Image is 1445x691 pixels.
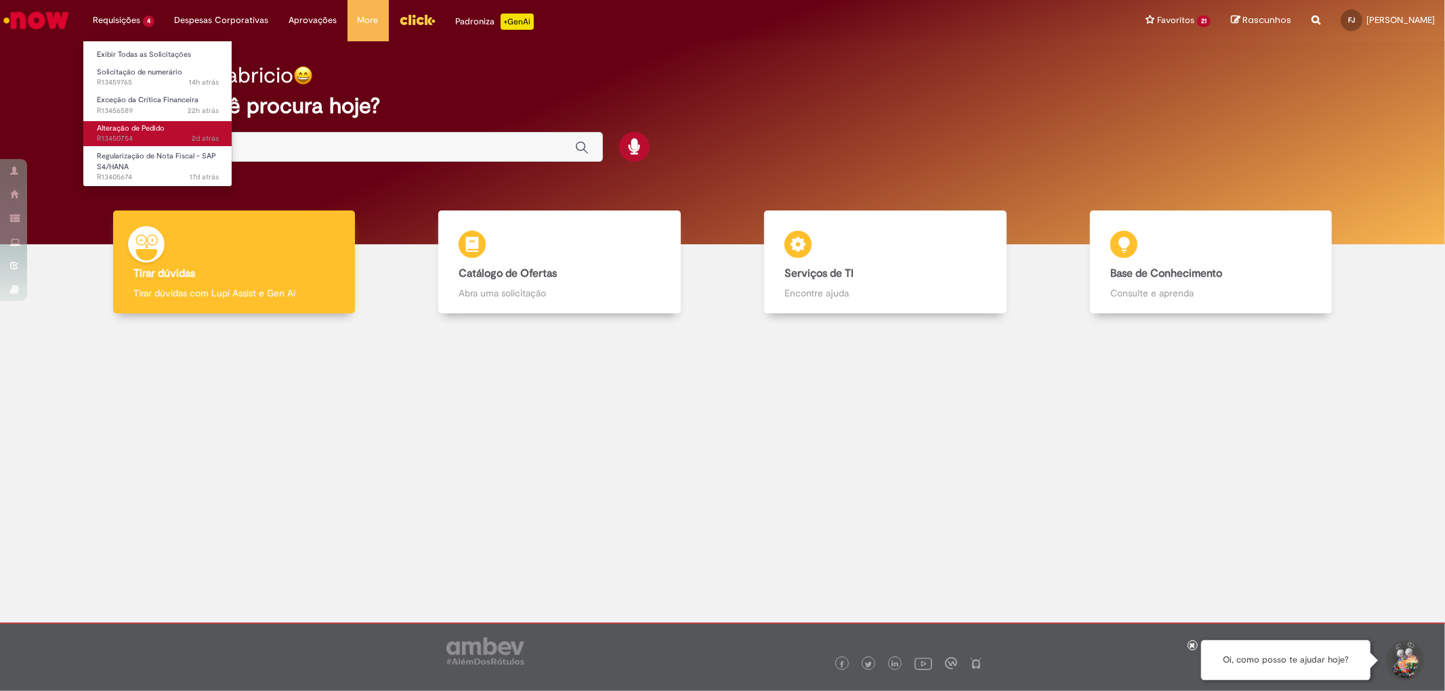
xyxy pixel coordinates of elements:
img: click_logo_yellow_360x200.png [399,9,436,30]
span: Exceção da Crítica Financeira [97,95,198,105]
time: 28/08/2025 10:19:01 [188,106,219,116]
time: 12/08/2025 17:41:24 [190,172,219,182]
time: 28/08/2025 18:05:46 [189,77,219,87]
span: Favoritos [1157,14,1194,27]
b: Tirar dúvidas [133,267,195,280]
ul: Requisições [83,41,232,187]
a: Tirar dúvidas Tirar dúvidas com Lupi Assist e Gen Ai [71,210,397,314]
span: 22h atrás [188,106,219,116]
a: Aberto R13459765 : Solicitação de numerário [83,65,232,90]
a: Aberto R13456589 : Exceção da Crítica Financeira [83,93,232,118]
img: logo_footer_facebook.png [839,661,845,668]
span: 17d atrás [190,172,219,182]
b: Catálogo de Ofertas [459,267,557,280]
span: R13450754 [97,133,219,144]
span: FJ [1348,16,1355,24]
span: Requisições [93,14,140,27]
a: Aberto R13405674 : Regularização de Nota Fiscal - SAP S4/HANA [83,149,232,178]
a: Rascunhos [1231,14,1291,27]
span: Despesas Corporativas [175,14,269,27]
img: logo_footer_youtube.png [915,654,932,672]
p: +GenAi [501,14,534,30]
img: logo_footer_ambev_rotulo_gray.png [446,638,524,665]
span: [PERSON_NAME] [1366,14,1435,26]
div: Padroniza [456,14,534,30]
span: 21 [1197,16,1211,27]
p: Consulte e aprenda [1110,286,1312,300]
a: Catálogo de Ofertas Abra uma solicitação [397,210,723,314]
img: logo_footer_twitter.png [865,661,872,668]
button: Iniciar Conversa de Suporte [1384,640,1425,681]
span: 4 [143,16,154,27]
span: Rascunhos [1242,14,1291,26]
h2: O que você procura hoje? [125,94,1320,118]
span: R13459765 [97,77,219,88]
img: happy-face.png [293,66,313,85]
img: logo_footer_naosei.png [970,657,982,669]
a: Base de Conhecimento Consulte e aprenda [1048,210,1374,314]
span: Solicitação de numerário [97,67,182,77]
span: Alteração de Pedido [97,123,165,133]
a: Exibir Todas as Solicitações [83,47,232,62]
span: R13456589 [97,106,219,116]
p: Tirar dúvidas com Lupi Assist e Gen Ai [133,286,335,300]
div: Oi, como posso te ajudar hoje? [1201,640,1370,680]
span: R13405674 [97,172,219,183]
span: More [358,14,379,27]
span: Aprovações [289,14,337,27]
img: ServiceNow [1,7,71,34]
b: Base de Conhecimento [1110,267,1222,280]
a: Serviços de TI Encontre ajuda [723,210,1049,314]
a: Aberto R13450754 : Alteração de Pedido [83,121,232,146]
img: logo_footer_linkedin.png [892,661,898,669]
img: logo_footer_workplace.png [945,657,957,669]
time: 27/08/2025 08:36:22 [192,133,219,143]
p: Encontre ajuda [784,286,986,300]
p: Abra uma solicitação [459,286,660,300]
span: Regularização de Nota Fiscal - SAP S4/HANA [97,151,216,172]
b: Serviços de TI [784,267,854,280]
span: 14h atrás [189,77,219,87]
span: 2d atrás [192,133,219,143]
